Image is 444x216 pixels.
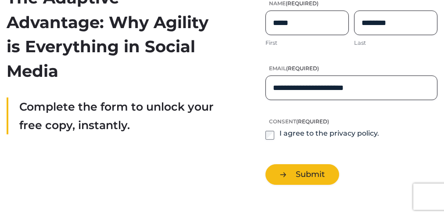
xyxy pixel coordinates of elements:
[296,118,329,125] span: (Required)
[354,39,437,47] label: Last
[265,39,349,47] label: First
[286,65,319,72] span: (Required)
[265,118,329,125] legend: Consent
[7,97,215,134] div: Complete the form to unlock your free copy, instantly.
[265,65,437,72] label: Email
[279,129,379,140] label: I agree to the privacy policy.
[265,164,339,185] button: Submit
